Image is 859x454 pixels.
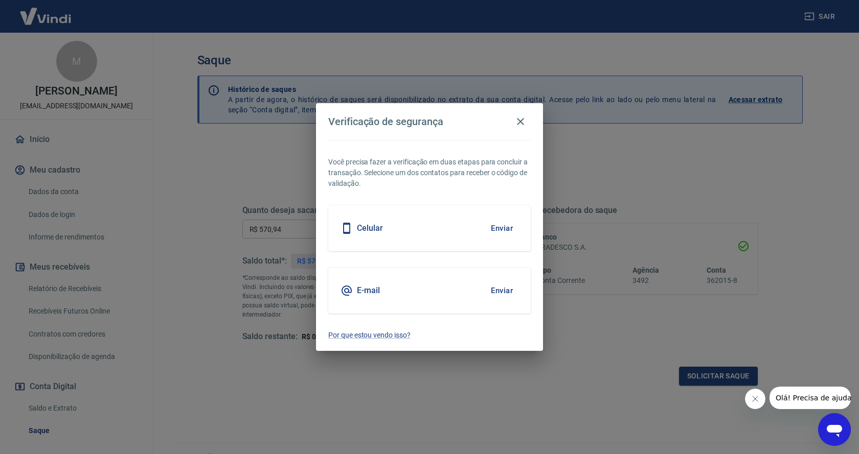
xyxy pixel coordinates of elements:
[745,389,765,409] iframe: Fechar mensagem
[357,223,383,233] h5: Celular
[328,330,531,341] a: Por que estou vendo isso?
[485,218,518,239] button: Enviar
[328,157,531,189] p: Você precisa fazer a verificação em duas etapas para concluir a transação. Selecione um dos conta...
[485,280,518,301] button: Enviar
[770,387,851,409] iframe: Mensagem da empresa
[357,285,380,296] h5: E-mail
[328,115,443,128] h4: Verificação de segurança
[818,413,851,446] iframe: Botão para abrir a janela de mensagens
[6,7,86,15] span: Olá! Precisa de ajuda?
